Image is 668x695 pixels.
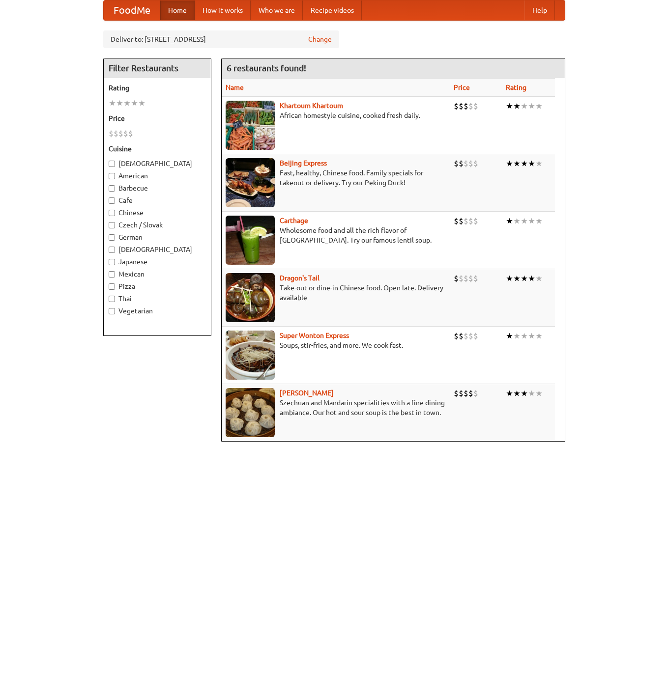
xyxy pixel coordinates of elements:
li: $ [459,388,464,399]
p: African homestyle cuisine, cooked fresh daily. [226,111,446,120]
li: $ [123,128,128,139]
li: ★ [521,216,528,226]
li: $ [464,101,468,111]
input: Czech / Slovak [109,222,115,228]
li: ★ [528,331,535,341]
h5: Rating [109,83,206,93]
li: $ [473,101,478,111]
a: Help [524,0,555,20]
p: Wholesome food and all the rich flavor of [GEOGRAPHIC_DATA]. Try our famous lentil soup. [226,225,446,245]
li: ★ [521,158,528,169]
li: ★ [528,273,535,284]
li: ★ [138,98,145,109]
li: $ [459,273,464,284]
label: Chinese [109,208,206,218]
input: Vegetarian [109,308,115,314]
a: Name [226,83,244,91]
a: Khartoum Khartoum [280,102,343,110]
input: Chinese [109,210,115,216]
label: [DEMOGRAPHIC_DATA] [109,159,206,168]
li: $ [454,331,459,341]
img: beijing.jpg [226,158,275,207]
li: ★ [535,273,543,284]
li: ★ [506,331,513,341]
li: ★ [506,273,513,284]
a: Super Wonton Express [280,332,349,339]
img: dragon.jpg [226,273,275,322]
li: ★ [521,101,528,111]
label: Vegetarian [109,306,206,316]
li: $ [454,273,459,284]
li: $ [454,216,459,226]
p: Take-out or dine-in Chinese food. Open late. Delivery available [226,283,446,303]
li: ★ [506,388,513,399]
input: German [109,234,115,241]
label: Czech / Slovak [109,220,206,230]
label: [DEMOGRAPHIC_DATA] [109,245,206,254]
li: $ [459,216,464,226]
li: ★ [513,101,521,111]
a: Beijing Express [280,159,327,167]
li: ★ [535,331,543,341]
li: $ [464,331,468,341]
a: Change [308,34,332,44]
input: Mexican [109,271,115,278]
li: ★ [521,388,528,399]
li: $ [473,216,478,226]
li: ★ [506,101,513,111]
li: $ [468,216,473,226]
li: $ [454,388,459,399]
li: ★ [535,158,543,169]
li: ★ [535,101,543,111]
li: $ [473,158,478,169]
li: $ [459,158,464,169]
li: $ [468,101,473,111]
li: ★ [535,388,543,399]
li: $ [464,216,468,226]
input: American [109,173,115,179]
img: khartoum.jpg [226,101,275,150]
input: Barbecue [109,185,115,192]
input: Cafe [109,197,115,204]
a: FoodMe [104,0,160,20]
label: Pizza [109,281,206,291]
a: [PERSON_NAME] [280,389,334,397]
label: German [109,232,206,242]
li: $ [468,331,473,341]
li: $ [468,273,473,284]
li: $ [459,101,464,111]
li: ★ [506,158,513,169]
li: $ [114,128,118,139]
li: ★ [513,331,521,341]
li: $ [454,101,459,111]
li: ★ [528,388,535,399]
li: ★ [116,98,123,109]
img: carthage.jpg [226,216,275,265]
img: shandong.jpg [226,388,275,437]
li: $ [128,128,133,139]
p: Soups, stir-fries, and more. We cook fast. [226,340,446,350]
a: Price [454,83,470,91]
li: ★ [506,216,513,226]
input: [DEMOGRAPHIC_DATA] [109,247,115,253]
a: Rating [506,83,526,91]
b: Carthage [280,217,308,224]
a: Dragon's Tail [280,274,319,282]
li: $ [473,273,478,284]
li: ★ [528,216,535,226]
li: ★ [513,273,521,284]
li: $ [464,388,468,399]
label: American [109,171,206,181]
li: $ [464,273,468,284]
p: Szechuan and Mandarin specialities with a fine dining ambiance. Our hot and sour soup is the best... [226,398,446,417]
li: ★ [528,158,535,169]
h5: Cuisine [109,144,206,154]
input: Thai [109,296,115,302]
li: $ [468,158,473,169]
label: Mexican [109,269,206,279]
p: Fast, healthy, Chinese food. Family specials for takeout or delivery. Try our Peking Duck! [226,168,446,188]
